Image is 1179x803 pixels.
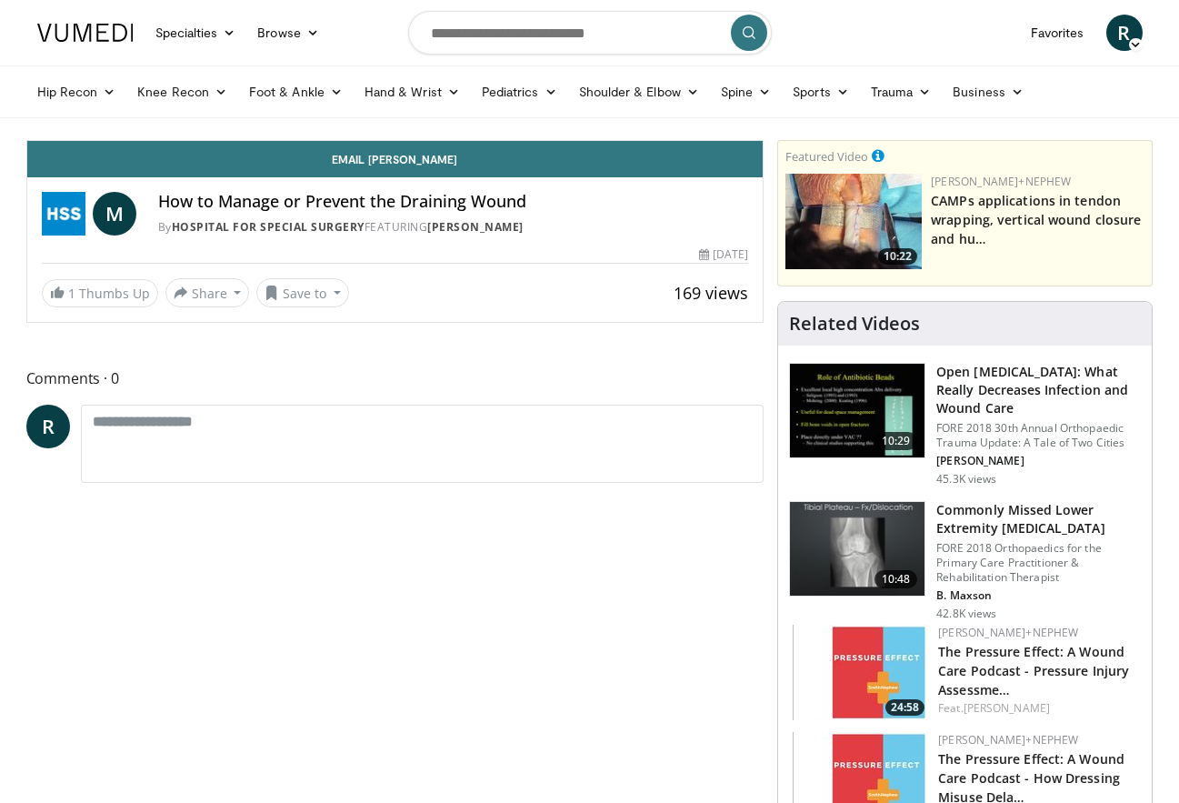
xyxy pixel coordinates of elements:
img: 2a658e12-bd38-46e9-9f21-8239cc81ed40.150x105_q85_crop-smart_upscale.jpg [793,625,929,720]
a: Business [942,74,1034,110]
a: 10:22 [785,174,922,269]
a: [PERSON_NAME]+Nephew [938,625,1078,640]
p: [PERSON_NAME] [936,454,1141,468]
img: 4aa379b6-386c-4fb5-93ee-de5617843a87.150x105_q85_crop-smart_upscale.jpg [790,502,924,597]
h4: How to Manage or Prevent the Draining Wound [158,192,749,212]
a: [PERSON_NAME] [964,700,1050,716]
a: Knee Recon [126,74,238,110]
p: FORE 2018 Orthopaedics for the Primary Care Practitioner & Rehabilitation Therapist [936,541,1141,585]
p: 42.8K views [936,607,996,621]
a: Specialties [145,15,247,51]
a: The Pressure Effect: A Wound Care Podcast - Pressure Injury Assessme… [938,643,1129,698]
a: R [1106,15,1143,51]
a: [PERSON_NAME]+Nephew [938,732,1078,748]
h4: Related Videos [789,313,920,335]
small: Featured Video [785,148,868,165]
a: 10:48 Commonly Missed Lower Extremity [MEDICAL_DATA] FORE 2018 Orthopaedics for the Primary Care ... [789,501,1141,621]
h3: Open [MEDICAL_DATA]: What Really Decreases Infection and Wound Care [936,363,1141,417]
span: 10:29 [874,432,918,450]
a: Email [PERSON_NAME] [27,141,764,177]
a: Shoulder & Elbow [568,74,710,110]
input: Search topics, interventions [408,11,772,55]
a: Favorites [1020,15,1095,51]
img: ded7be61-cdd8-40fc-98a3-de551fea390e.150x105_q85_crop-smart_upscale.jpg [790,364,924,458]
a: [PERSON_NAME]+Nephew [931,174,1071,189]
span: 10:48 [874,570,918,588]
img: Hospital for Special Surgery [42,192,85,236]
a: 10:29 Open [MEDICAL_DATA]: What Really Decreases Infection and Wound Care FORE 2018 30th Annual O... [789,363,1141,487]
a: CAMPs applications in tendon wrapping, vertical wound closure and hu… [931,192,1141,247]
a: Foot & Ankle [238,74,354,110]
p: 45.3K views [936,472,996,487]
span: 1 [68,285,75,302]
a: Sports [782,74,860,110]
a: 24:58 [793,625,929,720]
a: Hip Recon [26,74,127,110]
a: Pediatrics [471,74,568,110]
p: FORE 2018 30th Annual Orthopaedic Trauma Update: A Tale of Two Cities [936,421,1141,450]
span: 169 views [674,282,748,304]
a: Trauma [860,74,943,110]
p: B. Maxson [936,588,1141,603]
a: 1 Thumbs Up [42,279,158,307]
a: Spine [710,74,782,110]
a: R [26,405,70,448]
button: Save to [256,278,349,307]
button: Share [165,278,250,307]
img: VuMedi Logo [37,24,134,42]
div: By FEATURING [158,219,749,236]
div: [DATE] [699,246,748,263]
span: 10:22 [878,248,917,265]
a: [PERSON_NAME] [427,219,524,235]
a: Hospital for Special Surgery [172,219,365,235]
a: Hand & Wrist [354,74,471,110]
img: 2677e140-ee51-4d40-a5f5-4f29f195cc19.150x105_q85_crop-smart_upscale.jpg [785,174,922,269]
a: M [93,192,136,236]
span: Comments 0 [26,366,764,390]
h3: Commonly Missed Lower Extremity [MEDICAL_DATA] [936,501,1141,537]
span: 24:58 [885,699,924,716]
a: Browse [246,15,330,51]
div: Feat. [938,700,1137,717]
